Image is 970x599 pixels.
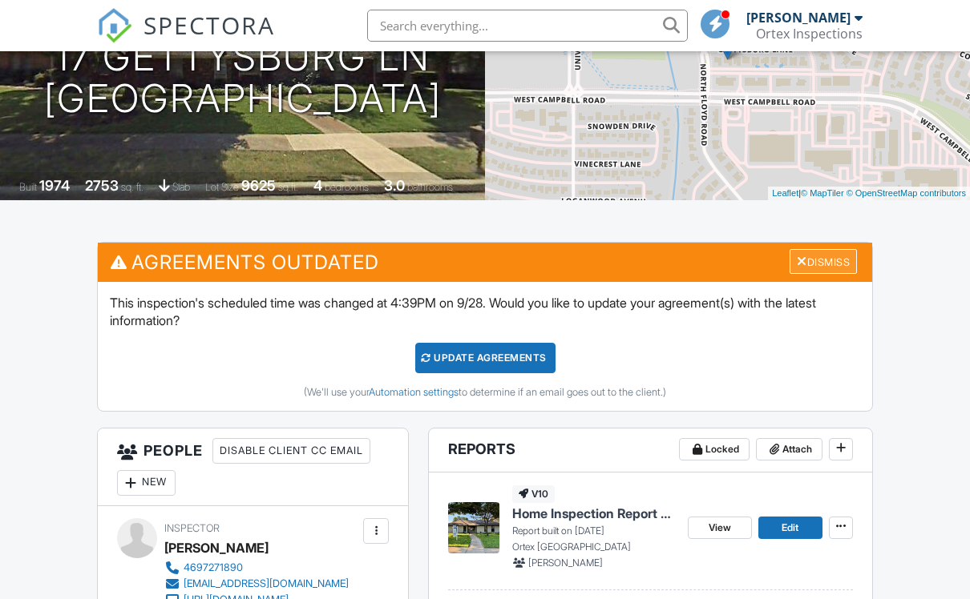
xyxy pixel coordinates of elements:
[790,249,857,274] div: Dismiss
[184,577,349,590] div: [EMAIL_ADDRESS][DOMAIN_NAME]
[756,26,863,42] div: Ortex Inspections
[164,536,269,560] div: [PERSON_NAME]
[97,8,132,43] img: The Best Home Inspection Software - Spectora
[212,438,370,464] div: Disable Client CC Email
[121,181,143,193] span: sq. ft.
[384,177,405,194] div: 3.0
[98,243,872,282] h3: Agreements Outdated
[768,187,970,200] div: |
[407,181,453,193] span: bathrooms
[164,560,349,576] a: 4697271890
[19,181,37,193] span: Built
[143,8,275,42] span: SPECTORA
[325,181,369,193] span: bedrooms
[847,188,966,198] a: © OpenStreetMap contributors
[164,576,349,592] a: [EMAIL_ADDRESS][DOMAIN_NAME]
[164,522,220,534] span: Inspector
[415,343,556,373] div: Update Agreements
[313,177,322,194] div: 4
[85,177,119,194] div: 2753
[278,181,298,193] span: sq.ft.
[110,386,860,399] div: (We'll use your to determine if an email goes out to the client.)
[772,188,798,198] a: Leaflet
[172,181,190,193] span: slab
[746,10,851,26] div: [PERSON_NAME]
[39,177,70,194] div: 1974
[98,282,872,411] div: This inspection's scheduled time was changed at 4:39PM on 9/28. Would you like to update your agr...
[117,470,176,496] div: New
[241,177,276,194] div: 9625
[98,428,408,506] h3: People
[44,36,442,121] h1: 17 Gettysburg Ln [GEOGRAPHIC_DATA]
[367,10,688,42] input: Search everything...
[184,561,243,574] div: 4697271890
[801,188,844,198] a: © MapTiler
[97,22,275,55] a: SPECTORA
[369,386,459,398] a: Automation settings
[205,181,239,193] span: Lot Size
